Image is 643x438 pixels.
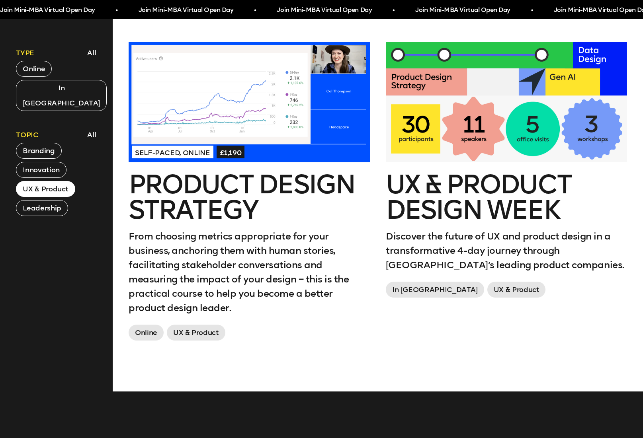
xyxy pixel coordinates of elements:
span: • [254,3,256,18]
span: Type [16,48,34,58]
button: Leadership [16,200,68,216]
a: Self-paced, Online£1,190Product Design StrategyFrom choosing metrics appropriate for your busines... [129,42,370,344]
button: Online [16,61,52,77]
button: UX & Product [16,181,75,197]
p: Discover the future of UX and product design in a transformative 4-day journey through [GEOGRAPHI... [386,229,627,272]
span: Online [129,325,164,341]
button: In [GEOGRAPHIC_DATA] [16,80,107,111]
button: Branding [16,143,61,159]
span: £1,190 [217,146,245,158]
h2: UX & Product Design Week [386,172,627,223]
span: • [393,3,395,18]
span: Topic [16,130,38,140]
span: • [531,3,533,18]
span: Self-paced, Online [132,146,213,158]
button: Innovation [16,162,66,178]
span: In [GEOGRAPHIC_DATA] [386,282,484,298]
h2: Product Design Strategy [129,172,370,223]
a: UX & Product Design WeekDiscover the future of UX and product design in a transformative 4-day jo... [386,42,627,301]
button: All [85,128,98,142]
span: UX & Product [167,325,225,341]
span: UX & Product [487,282,546,298]
p: From choosing metrics appropriate for your business, anchoring them with human stories, facilitat... [129,229,370,315]
span: • [115,3,117,18]
button: All [85,46,98,60]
